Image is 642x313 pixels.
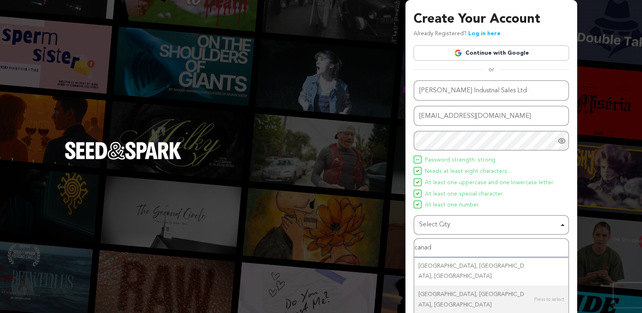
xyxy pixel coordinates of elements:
[416,169,419,172] img: Seed&Spark Icon
[414,45,569,61] a: Continue with Google
[425,167,508,177] span: Needs at least eight characters.
[425,190,503,199] span: At least one special character.
[558,137,566,145] a: Show password as plain text. Warning: this will display your password on the screen.
[468,31,501,36] a: Log in here
[416,158,419,161] img: Seed&Spark Icon
[414,106,569,126] input: Email address
[416,203,419,206] img: Seed&Spark Icon
[416,192,419,195] img: Seed&Spark Icon
[414,80,569,101] input: Name
[419,219,559,231] div: Select City
[484,66,499,74] span: or
[414,239,568,257] input: Select City
[414,10,569,29] h3: Create Your Account
[65,142,181,160] img: Seed&Spark Logo
[414,29,501,39] p: Already Registered?
[425,155,495,165] span: Password strength: strong
[454,49,462,57] img: Google logo
[416,181,419,184] img: Seed&Spark Icon
[425,200,480,210] span: At least one number.
[65,142,181,176] a: Seed&Spark Homepage
[425,178,554,188] span: At least one uppercase and one lowercase letter.
[414,257,568,285] div: [GEOGRAPHIC_DATA], [GEOGRAPHIC_DATA], [GEOGRAPHIC_DATA]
